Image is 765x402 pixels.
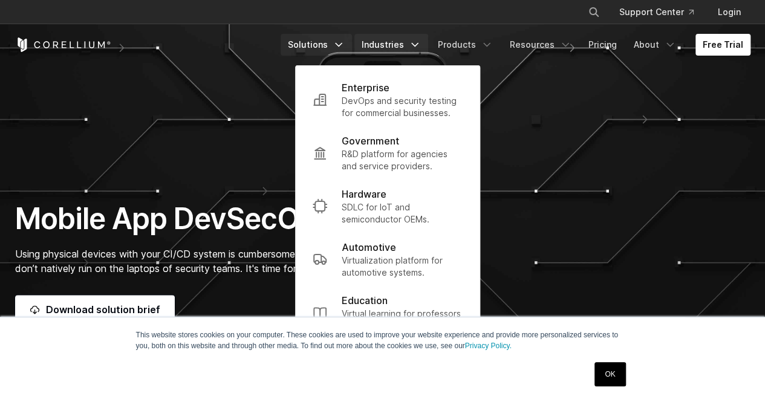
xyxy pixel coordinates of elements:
a: Enterprise DevOps and security testing for commercial businesses. [303,73,472,126]
div: Navigation Menu [281,34,750,56]
p: Government [342,134,399,148]
a: Pricing [581,34,624,56]
a: Solutions [281,34,352,56]
p: Virtualization platform for automotive systems. [342,254,463,279]
a: Free Trial [695,34,750,56]
p: R&D platform for agencies and service providers. [342,148,463,172]
a: About [627,34,683,56]
a: Hardware SDLC for IoT and semiconductor OEMs. [303,180,472,233]
p: Automotive [342,240,396,254]
a: Government R&D platform for agencies and service providers. [303,126,472,180]
a: Education Virtual learning for professors and trainers. [303,286,472,339]
a: Automotive Virtualization platform for automotive systems. [303,233,472,286]
a: Products [431,34,500,56]
a: Industries [354,34,428,56]
p: DevOps and security testing for commercial businesses. [342,95,463,119]
a: OK [594,362,625,386]
span: Using physical devices with your CI/CD system is cumbersome, emulators fall short, and iOS & Andr... [15,248,473,274]
p: Virtual learning for professors and trainers. [342,308,463,332]
p: Hardware [342,187,386,201]
p: Enterprise [342,80,389,95]
p: This website stores cookies on your computer. These cookies are used to improve your website expe... [136,329,630,351]
button: Search [583,1,605,23]
h1: Mobile App DevSecOps [15,201,497,237]
a: Support Center [610,1,703,23]
a: Privacy Policy. [465,342,512,350]
a: Login [708,1,750,23]
a: Download solution brief [15,295,175,324]
div: Navigation Menu [573,1,750,23]
a: Resources [503,34,579,56]
a: Corellium Home [15,37,111,52]
p: Education [342,293,388,308]
p: SDLC for IoT and semiconductor OEMs. [342,201,463,225]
